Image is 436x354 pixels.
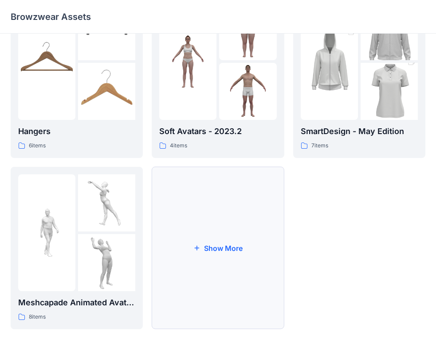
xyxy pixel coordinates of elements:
[29,141,46,150] p: 6 items
[18,204,75,261] img: folder 1
[361,49,418,135] img: folder 3
[152,167,284,329] button: Show More
[170,141,187,150] p: 4 items
[311,141,328,150] p: 7 items
[301,19,358,104] img: folder 1
[18,296,135,309] p: Meshcapade Animated Avatars
[159,33,216,90] img: folder 1
[29,312,46,322] p: 8 items
[219,63,276,120] img: folder 3
[11,167,143,329] a: folder 1folder 2folder 3Meshcapade Animated Avatars8items
[78,174,135,231] img: folder 2
[301,125,418,138] p: SmartDesign - May Edition
[11,11,91,23] p: Browzwear Assets
[78,63,135,120] img: folder 3
[18,33,75,90] img: folder 1
[159,125,276,138] p: Soft Avatars - 2023.2
[78,234,135,291] img: folder 3
[18,125,135,138] p: Hangers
